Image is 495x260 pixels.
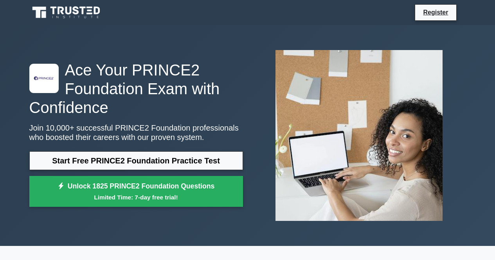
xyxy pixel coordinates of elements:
[29,176,243,207] a: Unlock 1825 PRINCE2 Foundation QuestionsLimited Time: 7-day free trial!
[29,61,243,117] h1: Ace Your PRINCE2 Foundation Exam with Confidence
[39,193,233,202] small: Limited Time: 7-day free trial!
[29,123,243,142] p: Join 10,000+ successful PRINCE2 Foundation professionals who boosted their careers with our prove...
[29,151,243,170] a: Start Free PRINCE2 Foundation Practice Test
[418,7,453,17] a: Register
